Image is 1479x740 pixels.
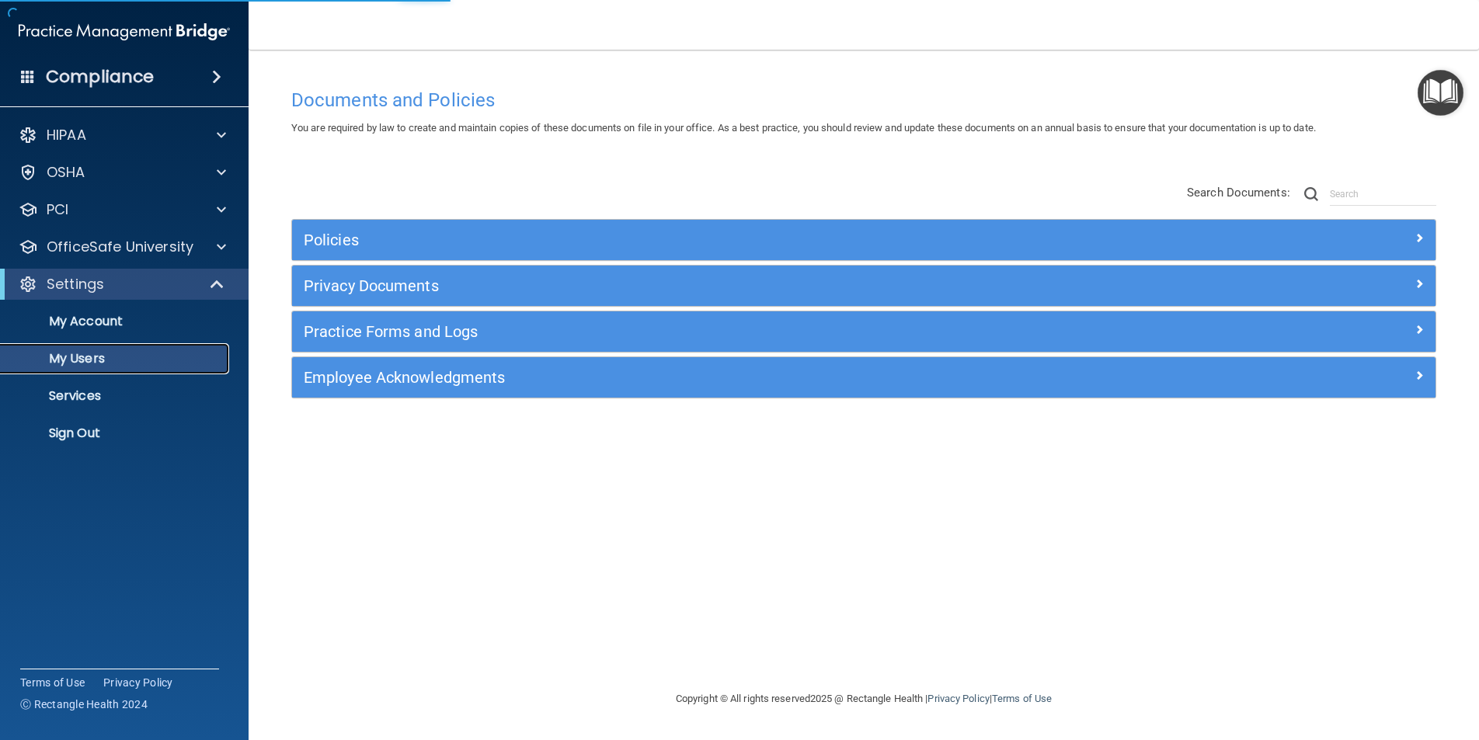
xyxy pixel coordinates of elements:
[10,351,222,367] p: My Users
[19,16,230,47] img: PMB logo
[47,275,104,294] p: Settings
[47,200,68,219] p: PCI
[20,675,85,690] a: Terms of Use
[103,675,173,690] a: Privacy Policy
[304,277,1138,294] h5: Privacy Documents
[19,238,226,256] a: OfficeSafe University
[10,314,222,329] p: My Account
[304,323,1138,340] h5: Practice Forms and Logs
[291,122,1316,134] span: You are required by law to create and maintain copies of these documents on file in your office. ...
[304,369,1138,386] h5: Employee Acknowledgments
[47,238,193,256] p: OfficeSafe University
[304,231,1138,248] h5: Policies
[304,228,1424,252] a: Policies
[927,693,989,704] a: Privacy Policy
[19,126,226,144] a: HIPAA
[291,90,1436,110] h4: Documents and Policies
[1330,182,1436,206] input: Search
[1304,187,1318,201] img: ic-search.3b580494.png
[20,697,148,712] span: Ⓒ Rectangle Health 2024
[19,275,225,294] a: Settings
[1418,70,1463,116] button: Open Resource Center
[47,163,85,182] p: OSHA
[1187,186,1290,200] span: Search Documents:
[304,319,1424,344] a: Practice Forms and Logs
[10,426,222,441] p: Sign Out
[47,126,86,144] p: HIPAA
[304,273,1424,298] a: Privacy Documents
[580,674,1147,724] div: Copyright © All rights reserved 2025 @ Rectangle Health | |
[19,200,226,219] a: PCI
[304,365,1424,390] a: Employee Acknowledgments
[992,693,1052,704] a: Terms of Use
[10,388,222,404] p: Services
[46,66,154,88] h4: Compliance
[19,163,226,182] a: OSHA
